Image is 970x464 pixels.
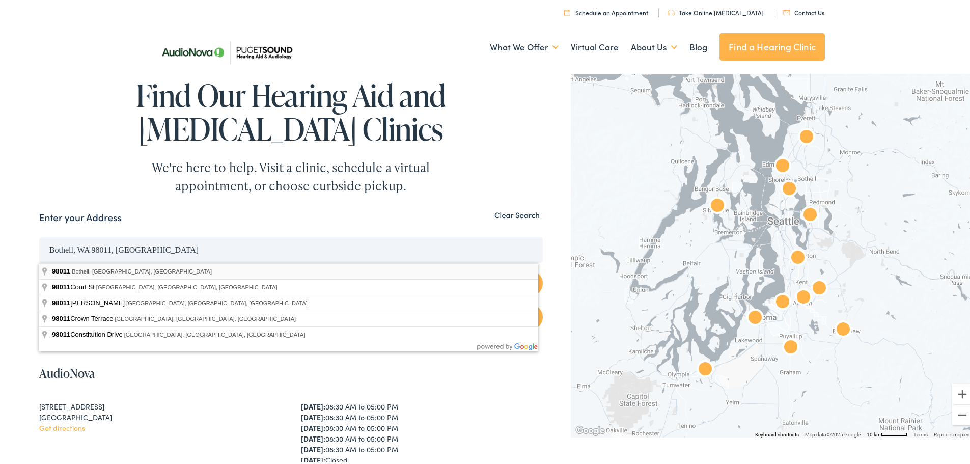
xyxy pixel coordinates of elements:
img: Google [573,422,607,435]
span: 98011 [52,329,70,336]
span: [GEOGRAPHIC_DATA], [GEOGRAPHIC_DATA], [GEOGRAPHIC_DATA] [124,330,306,336]
a: Virtual Care [571,26,619,64]
strong: [DATE]: [301,442,325,452]
span: [PERSON_NAME] [52,297,126,305]
span: Court St [52,281,96,289]
strong: [DATE]: [301,431,325,442]
div: AudioNova [798,202,822,226]
a: AudioNova [39,363,95,379]
a: Take Online [MEDICAL_DATA] [668,6,764,15]
div: AudioNova [786,244,810,269]
a: Terms (opens in new tab) [913,430,928,435]
span: 98011 [52,265,70,273]
span: Bothell, [GEOGRAPHIC_DATA], [GEOGRAPHIC_DATA] [72,266,212,272]
span: 98011 [52,297,70,305]
span: 98011 [52,281,70,289]
div: AudioNova [693,356,717,380]
strong: [DATE]: [301,421,325,431]
div: AudioNova [705,193,730,217]
img: utility icon [783,8,790,13]
div: AudioNova [777,176,801,200]
img: utility icon [668,8,675,14]
img: utility icon [564,7,570,14]
span: Constitution Drive [52,329,124,336]
span: 98011 [52,313,70,320]
div: AudioNova [791,284,816,309]
span: [GEOGRAPHIC_DATA], [GEOGRAPHIC_DATA], [GEOGRAPHIC_DATA] [96,282,278,288]
div: AudioNova [770,153,795,177]
a: Contact Us [783,6,824,15]
div: [STREET_ADDRESS] [39,399,281,410]
a: Get directions [39,421,85,431]
span: [GEOGRAPHIC_DATA], [GEOGRAPHIC_DATA], [GEOGRAPHIC_DATA] [115,314,296,320]
h1: Find Our Hearing Aid and [MEDICAL_DATA] Clinics [39,76,543,144]
button: Keyboard shortcuts [755,429,799,436]
span: 10 km [867,430,881,435]
strong: [DATE]: [301,453,325,463]
a: Find a Hearing Clinic [719,31,825,59]
span: Map data ©2025 Google [805,430,861,435]
strong: [DATE]: [301,399,325,410]
a: About Us [631,26,677,64]
div: AudioNova [779,334,803,359]
a: What We Offer [490,26,559,64]
button: Clear Search [491,208,543,218]
strong: [DATE]: [301,410,325,420]
div: AudioNova [831,316,855,341]
div: AudioNova [807,275,832,299]
div: We're here to help. Visit a clinic, schedule a virtual appointment, or choose curbside pickup. [128,156,454,193]
button: Map Scale: 10 km per 48 pixels [864,428,910,435]
a: Open this area in Google Maps (opens a new window) [573,422,607,435]
div: [GEOGRAPHIC_DATA] [39,410,281,421]
input: Enter your address or zip code [39,235,543,261]
span: [GEOGRAPHIC_DATA], [GEOGRAPHIC_DATA], [GEOGRAPHIC_DATA] [126,298,308,304]
div: Puget Sound Hearing Aid &#038; Audiology by AudioNova [794,124,819,148]
label: Enter your Address [39,208,122,223]
a: Blog [689,26,707,64]
span: Crown Terrace [52,313,115,320]
div: AudioNova [743,305,767,329]
a: Schedule an Appointment [564,6,648,15]
div: AudioNova [770,289,795,313]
